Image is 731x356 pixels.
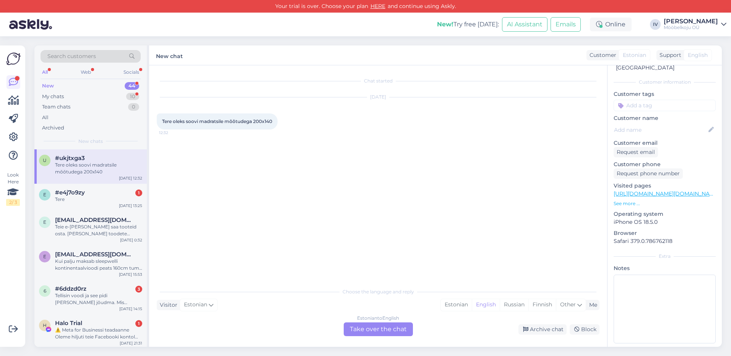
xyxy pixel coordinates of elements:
div: Archive chat [518,324,567,335]
div: All [42,114,49,121]
div: 3 [135,286,142,293]
div: New [42,82,54,90]
p: Customer phone [614,160,716,168]
div: Online [590,18,632,31]
div: Extra [614,253,716,260]
div: Request email [614,147,658,157]
div: [DATE] 13:25 [119,203,142,209]
div: [DATE] 14:15 [119,306,142,312]
div: Tellisin voodi ja see pidi [PERSON_NAME] jõudma. Mis [PERSON_NAME] ma järgi saan tulla? [55,292,142,306]
span: e [43,192,46,197]
button: Emails [551,17,581,32]
div: Tere oleks soovi madratsile mõõtudega 200x140 [55,162,142,175]
div: Customer information [614,79,716,86]
div: Kui palju maksab sleepwelli kontinentaalvioodi peats 160cm tume hall tepitud? E-[PERSON_NAME] lei... [55,258,142,272]
p: Notes [614,264,716,272]
div: Choose the language and reply [157,288,599,295]
span: #6ddzd0rz [55,285,86,292]
div: 44 [125,82,139,90]
p: Visited pages [614,182,716,190]
span: Tere oleks soovi madratsile mõõtudega 200x140 [162,118,272,124]
div: [DATE] [157,94,599,100]
p: Customer tags [614,90,716,98]
button: AI Assistant [502,17,547,32]
div: Mööbelkoju OÜ [664,24,718,31]
img: Askly Logo [6,52,21,66]
input: Add a tag [614,100,716,111]
div: Estonian [441,299,472,311]
div: Take over the chat [344,322,413,336]
div: Me [586,301,597,309]
div: 1 [135,189,142,196]
div: Try free [DATE]: [437,20,499,29]
span: Other [560,301,576,308]
span: English [688,51,708,59]
div: All [41,67,49,77]
span: Estonian [184,301,207,309]
div: [DATE] 12:32 [119,175,142,181]
p: iPhone OS 18.5.0 [614,218,716,226]
div: English [472,299,500,311]
div: Support [656,51,681,59]
div: [DATE] 0:32 [120,237,142,243]
div: [DATE] 21:31 [120,340,142,346]
span: #e4j7o9zy [55,189,85,196]
div: Teie e-[PERSON_NAME] saa tooteid osta. [PERSON_NAME] toodete valimist kassasse minnes jääb ketrama. [55,223,142,237]
div: [DATE] 15:53 [119,272,142,277]
p: See more ... [614,200,716,207]
p: Customer name [614,114,716,122]
div: Request phone number [614,168,683,179]
div: 10 [126,93,139,100]
label: New chat [156,50,183,60]
div: 1 [135,320,142,327]
span: eermaristo@gmail.com [55,217,135,223]
a: [URL][DOMAIN_NAME][DOMAIN_NAME] [614,190,720,197]
span: e [43,254,46,259]
div: Socials [122,67,141,77]
a: HERE [368,3,388,10]
div: Russian [500,299,528,311]
span: 6 [44,288,46,294]
div: Web [79,67,93,77]
div: Tere [55,196,142,203]
div: Block [570,324,599,335]
div: Visitor [157,301,177,309]
span: Estonian [623,51,646,59]
span: New chats [78,138,103,145]
p: Safari 379.0.786762118 [614,237,716,245]
p: Customer email [614,139,716,147]
div: Customer [586,51,616,59]
span: Halo Trial [55,320,82,327]
div: Finnish [528,299,556,311]
div: Chat started [157,78,599,84]
div: Estonian to English [357,315,399,322]
p: Operating system [614,210,716,218]
div: ⚠️ Meta for Businessi teadaanne Oleme hiljuti teie Facebooki kontol märganud ebatavalist tegevust... [55,327,142,340]
div: My chats [42,93,64,100]
span: e [43,219,46,225]
span: u [43,157,47,163]
div: Team chats [42,103,70,111]
span: #ukjtxga3 [55,155,85,162]
a: [PERSON_NAME]Mööbelkoju OÜ [664,18,726,31]
span: Search customers [47,52,96,60]
input: Add name [614,126,707,134]
div: 2 / 3 [6,199,20,206]
div: Archived [42,124,64,132]
div: 0 [128,103,139,111]
span: eermaristo@gmail.com [55,251,135,258]
div: Look Here [6,172,20,206]
p: Browser [614,229,716,237]
div: IV [650,19,661,30]
b: New! [437,21,453,28]
span: 12:32 [159,130,188,136]
div: [PERSON_NAME] [664,18,718,24]
span: H [43,322,47,328]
